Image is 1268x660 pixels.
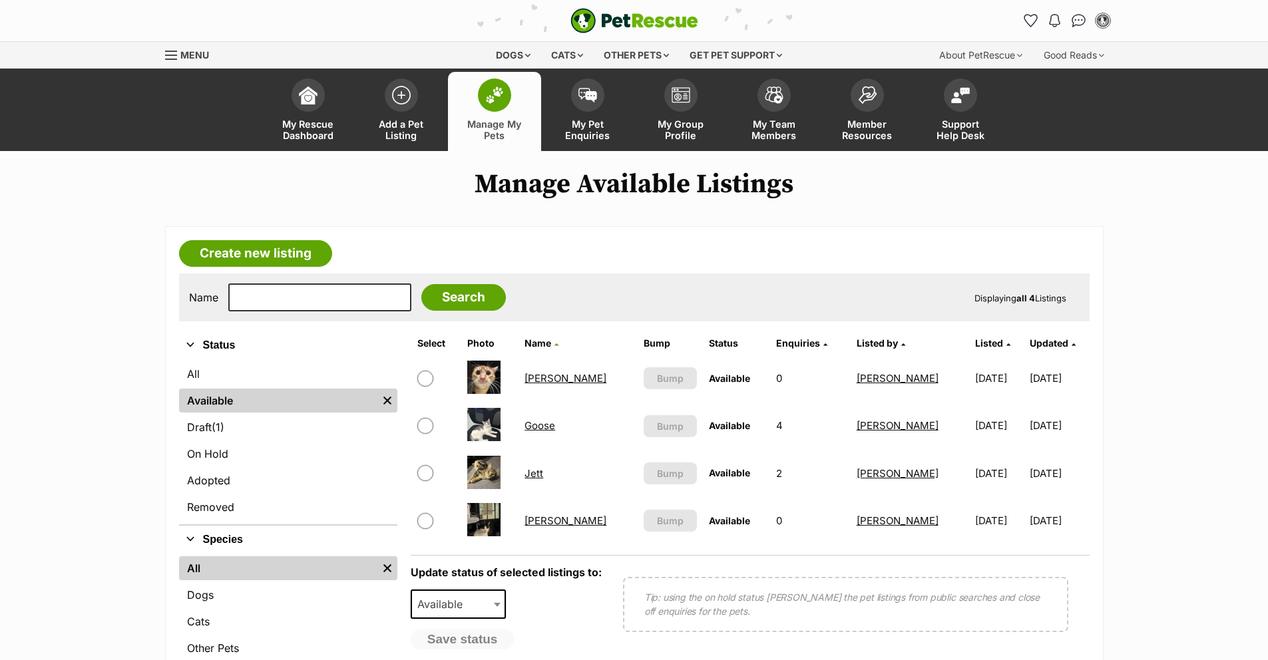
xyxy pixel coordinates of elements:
[644,415,698,437] button: Bump
[487,42,540,69] div: Dogs
[857,467,939,480] a: [PERSON_NAME]
[179,389,377,412] a: Available
[212,419,224,435] span: (1)
[1030,403,1088,448] td: [DATE]
[1030,337,1068,349] span: Updated
[525,467,543,480] a: Jett
[728,72,821,151] a: My Team Members
[1030,498,1088,544] td: [DATE]
[975,337,1003,349] span: Listed
[771,403,849,448] td: 4
[857,514,939,527] a: [PERSON_NAME]
[179,495,397,519] a: Removed
[179,362,397,386] a: All
[914,72,1007,151] a: Support Help Desk
[392,86,411,104] img: add-pet-listing-icon-0afa8454b4691262ce3f59096e99ab1cd57d4a30225e0717b998d2c9b9846f56.svg
[1072,14,1086,27] img: chat-41dd97257d64d25036548639549fe6c8038ab92f7586957e7f3b1b290dea8141.svg
[744,118,804,141] span: My Team Members
[189,291,218,303] label: Name
[179,359,397,524] div: Status
[704,333,769,354] th: Status
[1044,10,1066,31] button: Notifications
[709,515,750,526] span: Available
[179,415,397,439] a: Draft
[179,442,397,466] a: On Hold
[638,333,703,354] th: Bump
[857,372,939,385] a: [PERSON_NAME]
[857,419,939,432] a: [PERSON_NAME]
[970,355,1028,401] td: [DATE]
[570,8,698,33] img: logo-e224e6f780fb5917bec1dbf3a21bbac754714ae5b6737aabdf751b685950b380.svg
[709,420,750,431] span: Available
[970,450,1028,496] td: [DATE]
[651,118,711,141] span: My Group Profile
[558,118,618,141] span: My Pet Enquiries
[857,337,905,349] a: Listed by
[179,609,397,633] a: Cats
[278,118,338,141] span: My Rescue Dashboard
[975,337,1010,349] a: Listed
[970,403,1028,448] td: [DATE]
[709,467,750,478] span: Available
[525,372,606,385] a: [PERSON_NAME]
[525,419,555,432] a: Goose
[1068,10,1090,31] a: Conversations
[411,629,515,650] button: Save status
[465,118,525,141] span: Manage My Pets
[179,583,397,607] a: Dogs
[1016,293,1035,303] strong: all 4
[180,49,209,61] span: Menu
[776,337,827,349] a: Enquiries
[657,466,684,480] span: Bump
[411,566,602,579] label: Update status of selected listings to:
[974,293,1066,303] span: Displaying Listings
[1030,355,1088,401] td: [DATE]
[462,333,518,354] th: Photo
[1030,450,1088,496] td: [DATE]
[525,514,606,527] a: [PERSON_NAME]
[262,72,355,151] a: My Rescue Dashboard
[657,514,684,528] span: Bump
[771,498,849,544] td: 0
[709,373,750,384] span: Available
[634,72,728,151] a: My Group Profile
[771,355,849,401] td: 0
[837,118,897,141] span: Member Resources
[1049,14,1060,27] img: notifications-46538b983faf8c2785f20acdc204bb7945ddae34d4c08c2a6579f10ce5e182be.svg
[931,118,990,141] span: Support Help Desk
[355,72,448,151] a: Add a Pet Listing
[657,419,684,433] span: Bump
[1020,10,1114,31] ul: Account quick links
[1096,14,1110,27] img: Rachel Lee profile pic
[771,450,849,496] td: 2
[179,636,397,660] a: Other Pets
[485,86,504,104] img: manage-my-pets-icon-02211641906a0b7f246fdf0571729dbe1e7629f14944591b6c1af311fb30b64b.svg
[165,42,218,66] a: Menu
[377,389,397,412] a: Remove filter
[951,87,970,103] img: help-desk-icon-fdf02630f3aa405de69fd3d07c3f3aa587a6932b1a1747fa1d2bba05be0121f9.svg
[1030,337,1076,349] a: Updated
[179,556,377,580] a: All
[858,86,877,104] img: member-resources-icon-8e73f808a243e03378d46382f2149f9095a855e16c252ad45f914b54edf8863c.svg
[541,72,634,151] a: My Pet Enquiries
[1034,42,1114,69] div: Good Reads
[644,590,1047,618] p: Tip: using the on hold status [PERSON_NAME] the pet listings from public searches and close off e...
[525,337,551,349] span: Name
[525,337,558,349] a: Name
[680,42,791,69] div: Get pet support
[179,468,397,492] a: Adopted
[1020,10,1042,31] a: Favourites
[857,337,898,349] span: Listed by
[578,88,597,102] img: pet-enquiries-icon-7e3ad2cf08bfb03b45e93fb7055b45f3efa6380592205ae92323e6603595dc1f.svg
[594,42,678,69] div: Other pets
[644,462,698,484] button: Bump
[179,240,332,267] a: Create new listing
[179,531,397,548] button: Species
[765,86,783,104] img: team-members-icon-5396bd8760b3fe7c0b43da4ab00e1e3bb1a5d9ba89233759b79545d2d3fc5d0d.svg
[1092,10,1114,31] button: My account
[930,42,1032,69] div: About PetRescue
[970,498,1028,544] td: [DATE]
[412,595,476,613] span: Available
[179,337,397,354] button: Status
[542,42,592,69] div: Cats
